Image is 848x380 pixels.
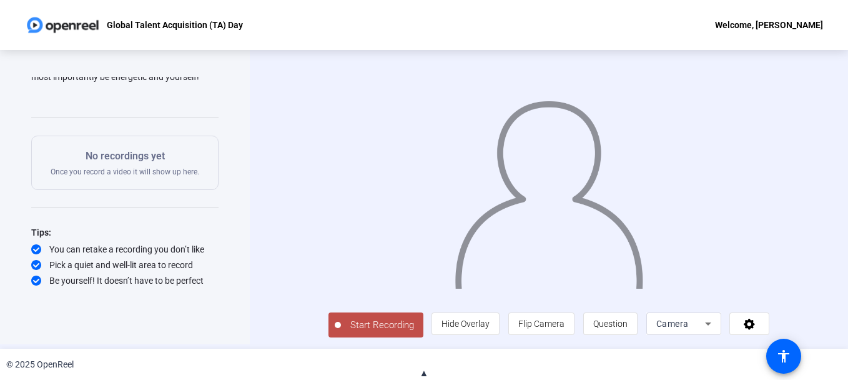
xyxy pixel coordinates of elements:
[593,319,628,329] span: Question
[453,89,644,288] img: overlay
[31,259,219,271] div: Pick a quiet and well-lit area to record
[441,319,490,329] span: Hide Overlay
[518,319,565,329] span: Flip Camera
[51,149,199,177] div: Once you record a video it will show up here.
[656,319,689,329] span: Camera
[328,312,423,337] button: Start Recording
[31,243,219,256] div: You can retake a recording you don’t like
[583,312,638,335] button: Question
[31,225,219,240] div: Tips:
[431,312,500,335] button: Hide Overlay
[31,274,219,287] div: Be yourself! It doesn’t have to be perfect
[25,12,101,37] img: OpenReel logo
[420,367,429,379] span: ▲
[508,312,574,335] button: Flip Camera
[6,358,74,371] div: © 2025 OpenReel
[51,149,199,164] p: No recordings yet
[341,318,423,332] span: Start Recording
[776,349,791,364] mat-icon: accessibility
[715,17,823,32] div: Welcome, [PERSON_NAME]
[107,17,243,32] p: Global Talent Acquisition (TA) Day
